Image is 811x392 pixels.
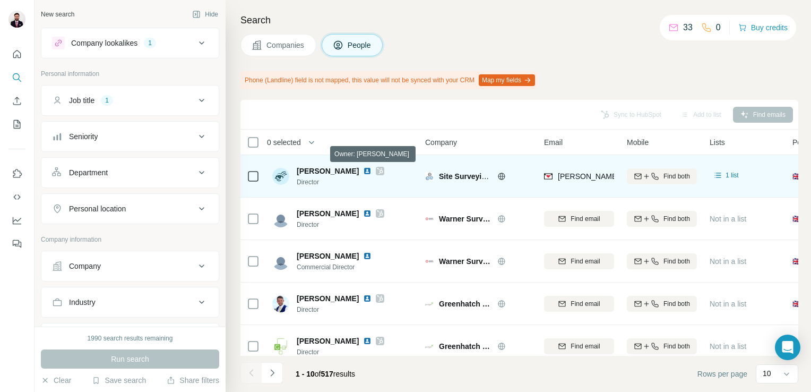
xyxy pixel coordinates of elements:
[710,342,746,351] span: Not in a list
[663,214,690,224] span: Find both
[92,375,146,386] button: Save search
[69,131,98,142] div: Seniority
[8,68,25,87] button: Search
[775,335,800,360] div: Open Intercom Messenger
[296,370,315,378] span: 1 - 10
[41,326,219,351] button: HQ location
[544,338,614,354] button: Find email
[272,253,289,270] img: Avatar
[363,337,372,345] img: LinkedIn logo
[297,336,359,346] span: [PERSON_NAME]
[663,172,690,181] span: Find both
[439,341,492,352] span: Greenhatch Group
[663,257,690,266] span: Find both
[716,21,721,34] p: 0
[425,137,457,148] span: Company
[439,256,492,267] span: Warner Surveys
[266,40,305,50] span: Companies
[571,299,600,309] span: Find email
[69,261,101,271] div: Company
[663,342,690,351] span: Find both
[439,299,492,309] span: Greenhatch Group
[272,338,289,355] img: Avatar
[297,305,384,314] span: Director
[297,220,384,229] span: Director
[8,164,25,183] button: Use Surfe on LinkedIn
[726,171,739,180] span: 1 list
[8,115,25,134] button: My lists
[363,209,372,218] img: LinkedIn logo
[41,235,219,244] p: Company information
[41,196,219,221] button: Personal location
[297,262,384,272] span: Commercial Director
[41,253,219,279] button: Company
[69,95,94,106] div: Job title
[710,137,725,148] span: Lists
[425,215,434,223] img: Logo of Warner Surveys
[272,210,289,227] img: Avatar
[792,214,801,224] span: 🇬🇧
[544,296,614,312] button: Find email
[8,188,25,207] button: Use Surfe API
[272,295,289,312] img: Avatar
[297,347,384,357] span: Director
[296,370,355,378] span: results
[8,211,25,230] button: Dashboard
[363,167,372,175] img: LinkedIn logo
[627,137,649,148] span: Mobile
[297,166,359,176] span: [PERSON_NAME]
[240,71,537,89] div: Phone (Landline) field is not mapped, this value will not be synced with your CRM
[41,124,219,149] button: Seniority
[792,299,801,309] span: 🇬🇧
[627,253,697,269] button: Find both
[792,171,801,182] span: 🇬🇧
[41,375,71,386] button: Clear
[41,289,219,315] button: Industry
[663,299,690,309] span: Find both
[71,38,137,48] div: Company lookalikes
[297,293,359,304] span: [PERSON_NAME]
[144,38,156,48] div: 1
[240,13,798,28] h4: Search
[571,342,600,351] span: Find email
[439,172,523,181] span: Site Surveying Services
[425,342,434,351] img: Logo of Greenhatch Group
[297,251,359,261] span: [PERSON_NAME]
[41,30,219,56] button: Company lookalikes1
[315,370,321,378] span: of
[297,208,359,219] span: [PERSON_NAME]
[297,177,384,187] span: Director
[69,167,108,178] div: Department
[41,69,219,79] p: Personal information
[321,370,333,378] span: 517
[627,296,697,312] button: Find both
[627,168,697,184] button: Find both
[272,168,289,185] img: Avatar
[571,257,600,266] span: Find email
[262,362,283,384] button: Navigate to next page
[8,234,25,253] button: Feedback
[8,11,25,28] img: Avatar
[558,172,745,181] span: [PERSON_NAME][EMAIL_ADDRESS][DOMAIN_NAME]
[738,20,788,35] button: Buy credits
[627,211,697,227] button: Find both
[8,45,25,64] button: Quick start
[544,211,614,227] button: Find email
[363,294,372,303] img: LinkedIn logo
[348,40,372,50] span: People
[683,21,693,34] p: 33
[763,368,771,379] p: 10
[571,214,600,224] span: Find email
[69,297,96,308] div: Industry
[479,74,535,86] button: Map my fields
[425,257,434,266] img: Logo of Warner Surveys
[69,203,126,214] div: Personal location
[363,252,372,260] img: LinkedIn logo
[425,172,434,181] img: Logo of Site Surveying Services
[88,334,173,343] div: 1990 search results remaining
[41,88,219,113] button: Job title1
[544,253,614,269] button: Find email
[697,369,747,379] span: Rows per page
[267,137,301,148] span: 0 selected
[439,214,492,224] span: Warner Surveys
